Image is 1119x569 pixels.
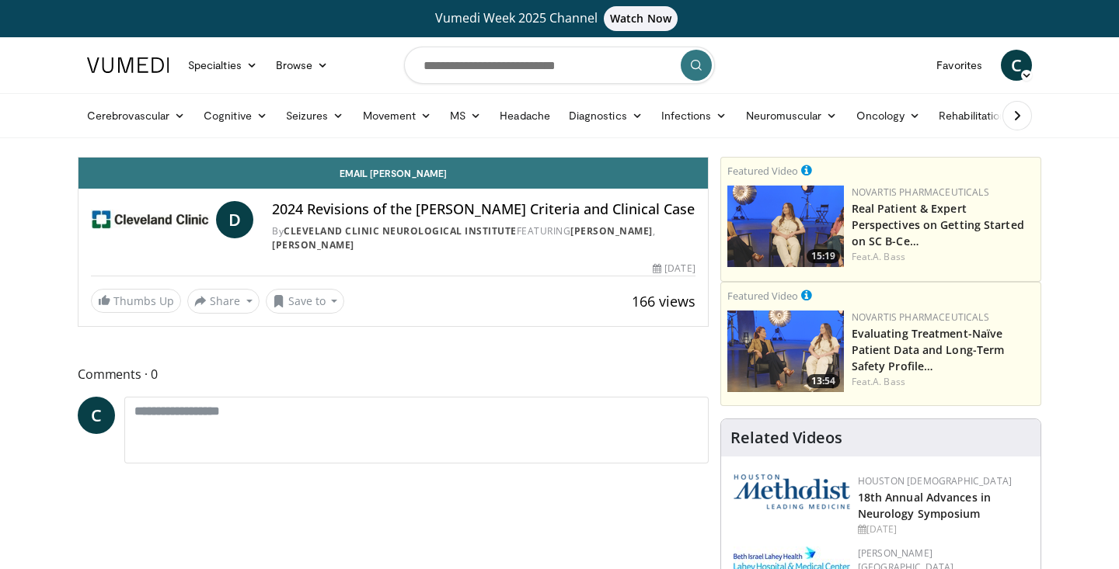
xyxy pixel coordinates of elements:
span: Watch Now [604,6,678,31]
a: 13:54 [727,311,844,392]
button: Save to [266,289,345,314]
a: Houston [DEMOGRAPHIC_DATA] [858,474,1012,487]
a: Cleveland Clinic Neurological Institute [284,224,517,238]
div: [DATE] [858,522,1028,536]
span: 166 views [632,292,695,311]
a: Oncology [847,100,930,131]
input: Search topics, interventions [404,47,715,84]
a: Email [PERSON_NAME] [78,158,708,189]
a: Thumbs Up [91,289,181,313]
a: C [1001,50,1032,81]
div: [DATE] [653,262,695,276]
img: 37a18655-9da9-4d40-a34e-6cccd3ffc641.png.150x105_q85_crop-smart_upscale.png [727,311,844,392]
a: Specialties [179,50,267,81]
a: Vumedi Week 2025 ChannelWatch Now [89,6,1030,31]
a: A. Bass [873,375,905,388]
a: Evaluating Treatment-Naïve Patient Data and Long-Term Safety Profile… [852,326,1005,373]
a: Real Patient & Expert Perspectives on Getting Started on SC B-Ce… [852,201,1024,248]
img: 5e4488cc-e109-4a4e-9fd9-73bb9237ee91.png.150x105_q85_autocrop_double_scale_upscale_version-0.2.png [734,474,850,509]
a: [PERSON_NAME] [570,224,653,238]
a: Seizures [277,100,354,131]
a: Rehabilitation [929,100,1015,131]
img: Cleveland Clinic Neurological Institute [91,201,210,238]
a: MS [441,100,490,131]
a: Favorites [927,50,992,81]
div: Feat. [852,375,1034,389]
a: 18th Annual Advances in Neurology Symposium [858,490,991,521]
a: Browse [267,50,338,81]
a: Novartis Pharmaceuticals [852,186,989,199]
span: Vumedi Week 2025 Channel [435,9,684,26]
span: Comments 0 [78,364,709,384]
span: 15:19 [807,249,840,263]
div: By FEATURING , [272,224,695,252]
a: A. Bass [873,250,905,263]
div: Feat. [852,250,1034,264]
a: Headache [490,100,559,131]
img: 2bf30652-7ca6-4be0-8f92-973f220a5948.png.150x105_q85_crop-smart_upscale.png [727,186,844,267]
h4: 2024 Revisions of the [PERSON_NAME] Criteria and Clinical Case [272,201,695,218]
a: Cognitive [194,100,277,131]
a: Infections [652,100,737,131]
a: 15:19 [727,186,844,267]
a: Diagnostics [559,100,652,131]
small: Featured Video [727,289,798,303]
a: [PERSON_NAME] [272,238,354,252]
a: Novartis Pharmaceuticals [852,311,989,324]
a: Movement [354,100,441,131]
span: 13:54 [807,374,840,388]
a: D [216,201,253,238]
a: Neuromuscular [737,100,847,131]
h4: Related Videos [730,428,842,447]
button: Share [187,289,260,314]
small: Featured Video [727,164,798,178]
a: C [78,397,115,434]
a: Cerebrovascular [78,100,194,131]
img: VuMedi Logo [87,57,169,73]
